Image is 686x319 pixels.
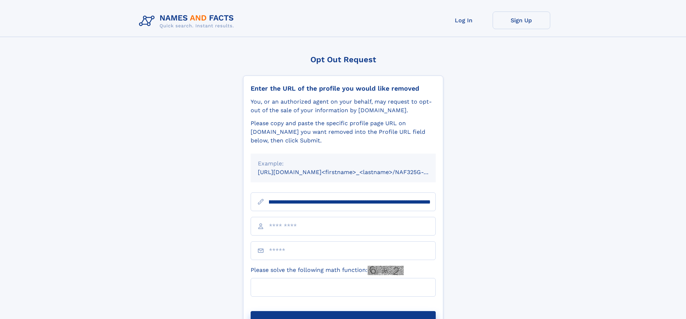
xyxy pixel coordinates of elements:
[136,12,240,31] img: Logo Names and Facts
[258,169,449,176] small: [URL][DOMAIN_NAME]<firstname>_<lastname>/NAF325G-xxxxxxxx
[251,97,436,115] div: You, or an authorized agent on your behalf, may request to opt-out of the sale of your informatio...
[251,85,436,92] div: Enter the URL of the profile you would like removed
[243,55,443,64] div: Opt Out Request
[258,159,429,168] div: Example:
[251,266,404,275] label: Please solve the following math function:
[435,12,493,29] a: Log In
[493,12,550,29] a: Sign Up
[251,119,436,145] div: Please copy and paste the specific profile page URL on [DOMAIN_NAME] you want removed into the Pr...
